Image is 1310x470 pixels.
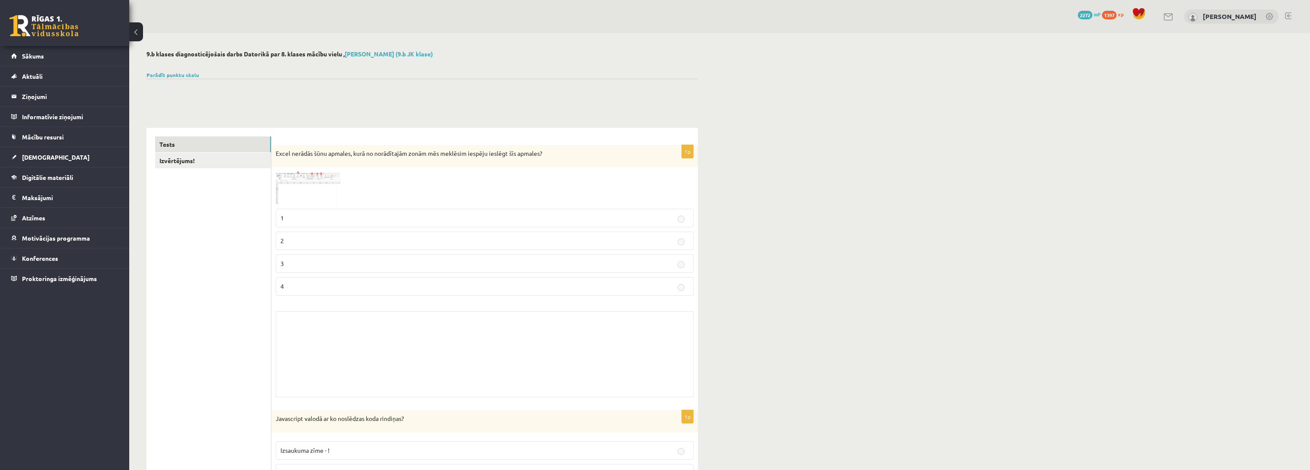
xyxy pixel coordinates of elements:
[276,149,650,158] p: Excel nerādās šūnu apmales, kurā no norādītajām zonām mēs meklēsim iespēju ieslēgt šīs apmales?
[22,153,90,161] span: [DEMOGRAPHIC_DATA]
[1094,11,1101,18] span: mP
[22,188,118,207] legend: Maksājumi
[155,136,271,152] a: Tests
[11,127,118,147] a: Mācību resursi
[22,234,90,242] span: Motivācijas programma
[678,284,685,291] input: 4
[22,52,44,60] span: Sākums
[11,228,118,248] a: Motivācijas programma
[9,15,78,37] a: Rīgas 1. Tālmācības vidusskola
[22,254,58,262] span: Konferences
[146,50,698,58] h2: 9.b klases diagnosticējošais darbs Datorikā par 8. klases mācību vielu ,
[280,237,284,244] span: 2
[1078,11,1101,18] a: 2272 mP
[22,173,73,181] span: Digitālie materiāli
[11,87,118,106] a: Ziņojumi
[280,446,330,454] span: Izsaukuma zīme - !
[1189,13,1197,22] img: Jānis Tāre
[11,147,118,167] a: [DEMOGRAPHIC_DATA]
[1203,12,1257,21] a: [PERSON_NAME]
[11,107,118,127] a: Informatīvie ziņojumi
[280,282,284,290] span: 4
[11,208,118,228] a: Atzīmes
[678,216,685,223] input: 1
[11,167,118,187] a: Digitālie materiāli
[678,261,685,268] input: 3
[22,72,43,80] span: Aktuāli
[280,260,284,267] span: 3
[11,188,118,207] a: Maksājumi
[280,214,284,222] span: 1
[1102,11,1117,19] span: 1397
[11,269,118,288] a: Proktoringa izmēģinājums
[1078,11,1092,19] span: 2272
[276,171,340,204] img: 1.png
[22,214,45,222] span: Atzīmes
[681,145,694,158] p: 1p
[22,133,64,141] span: Mācību resursi
[678,448,685,455] input: Izsaukuma zīme - !
[1118,11,1123,18] span: xp
[1102,11,1128,18] a: 1397 xp
[678,238,685,245] input: 2
[22,275,97,282] span: Proktoringa izmēģinājums
[276,414,650,423] p: Javascript valodā ar ko noslēdzas koda rindiņas?
[11,248,118,268] a: Konferences
[22,87,118,106] legend: Ziņojumi
[345,50,433,58] a: [PERSON_NAME] (9.b JK klase)
[681,410,694,424] p: 1p
[11,66,118,86] a: Aktuāli
[22,107,118,127] legend: Informatīvie ziņojumi
[11,46,118,66] a: Sākums
[146,71,199,78] a: Parādīt punktu skalu
[155,153,271,169] a: Izvērtējums!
